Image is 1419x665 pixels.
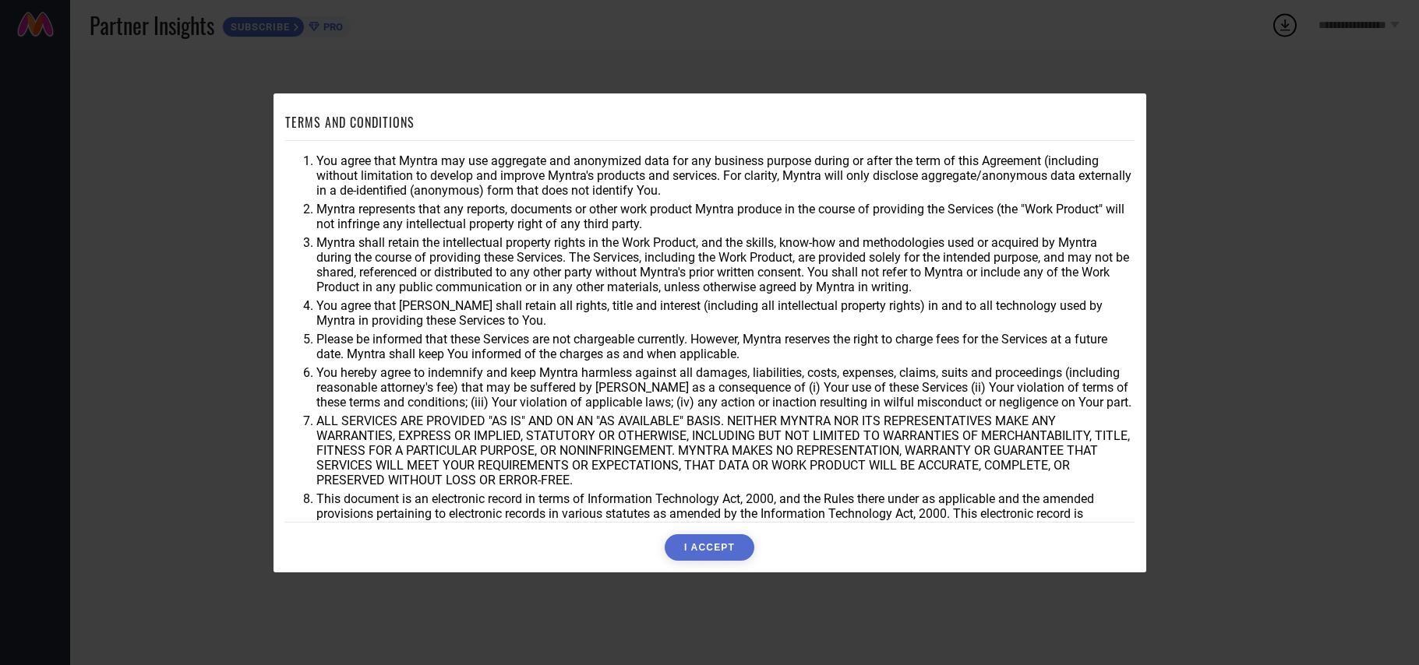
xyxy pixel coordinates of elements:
li: ALL SERVICES ARE PROVIDED "AS IS" AND ON AN "AS AVAILABLE" BASIS. NEITHER MYNTRA NOR ITS REPRESEN... [316,413,1135,487]
li: You agree that [PERSON_NAME] shall retain all rights, title and interest (including all intellect... [316,298,1135,328]
li: Myntra represents that any reports, documents or other work product Myntra produce in the course ... [316,202,1135,231]
li: Myntra shall retain the intellectual property rights in the Work Product, and the skills, know-ho... [316,235,1135,294]
li: You hereby agree to indemnify and keep Myntra harmless against all damages, liabilities, costs, e... [316,365,1135,410]
li: You agree that Myntra may use aggregate and anonymized data for any business purpose during or af... [316,153,1135,198]
button: I ACCEPT [665,534,754,561]
li: This document is an electronic record in terms of Information Technology Act, 2000, and the Rules... [316,491,1135,536]
h1: TERMS AND CONDITIONS [285,113,415,132]
li: Please be informed that these Services are not chargeable currently. However, Myntra reserves the... [316,332,1135,361]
